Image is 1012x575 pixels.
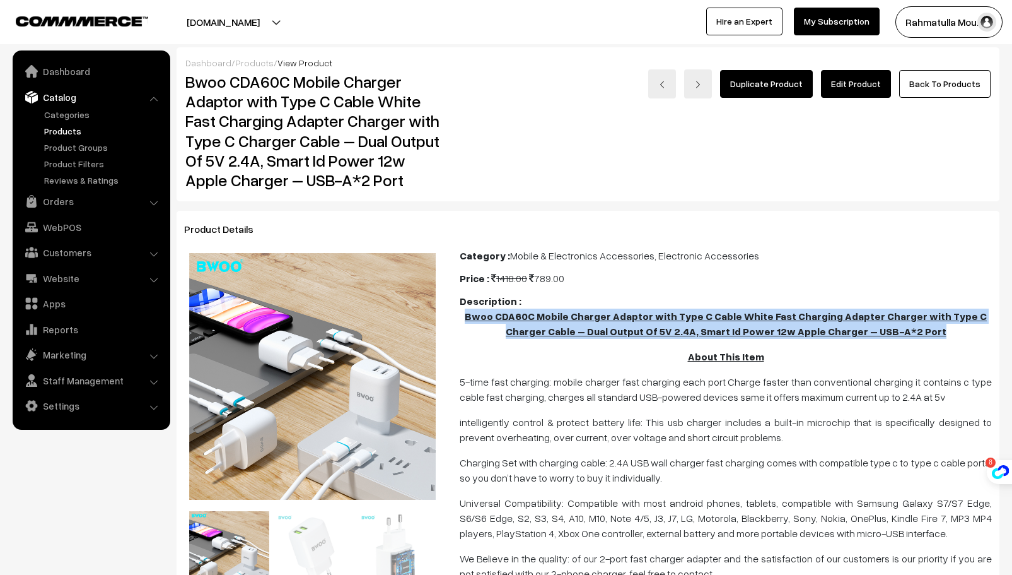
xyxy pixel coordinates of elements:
a: Duplicate Product [720,70,813,98]
div: / / [185,56,991,69]
img: 169192656435161.jpg [189,253,436,500]
a: Reviews & Ratings [41,174,166,187]
a: Product Groups [41,141,166,154]
p: Universal Compatibility: Compatible with most android phones, tablets, compatible with Samsung Ga... [460,495,992,541]
b: Description : [460,295,521,307]
div: 789.00 [460,271,992,286]
a: Edit Product [821,70,891,98]
a: Product Filters [41,157,166,170]
a: Products [235,57,274,68]
a: My Subscription [794,8,880,35]
a: Customers [16,241,166,264]
a: Hire an Expert [706,8,782,35]
p: 5-time fast charging: mobile charger fast charging each port Charge faster than conventional char... [460,374,992,405]
a: Back To Products [899,70,991,98]
a: Staff Management [16,369,166,392]
a: COMMMERCE [16,13,126,28]
a: WebPOS [16,216,166,239]
a: Dashboard [16,60,166,83]
a: Catalog [16,86,166,109]
a: Reports [16,318,166,341]
b: Price : [460,272,489,285]
a: Products [41,124,166,138]
p: intelligently control & protect battery life: This usb charger includes a built-in microchip that... [460,415,992,445]
h2: Bwoo CDA60C Mobile Charger Adaptor with Type C Cable White Fast Charging Adapter Charger with Typ... [185,72,441,190]
span: Product Details [184,223,269,235]
a: Settings [16,394,166,417]
p: Charging Set with charging cable: 2.4A USB wall charger fast charging comes with compatible type ... [460,455,992,485]
img: right-arrow.png [694,81,702,88]
img: COMMMERCE [16,16,148,26]
a: Dashboard [185,57,231,68]
a: Orders [16,190,166,213]
a: Apps [16,292,166,315]
span: View Product [277,57,332,68]
button: [DOMAIN_NAME] [142,6,304,38]
span: 1418.00 [491,272,527,285]
div: Mobile & Electronics Accessories, Electronic Accessories [460,248,992,263]
b: Category : [460,249,510,262]
a: Website [16,267,166,290]
img: left-arrow.png [658,81,666,88]
img: user [977,13,996,32]
a: Marketing [16,343,166,366]
u: Bwoo CDA60C Mobile Charger Adaptor with Type C Cable White Fast Charging Adapter Charger with Typ... [465,310,987,338]
u: About This Item [688,350,764,363]
a: Categories [41,108,166,121]
button: Rahmatulla Mou… [895,6,1003,38]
